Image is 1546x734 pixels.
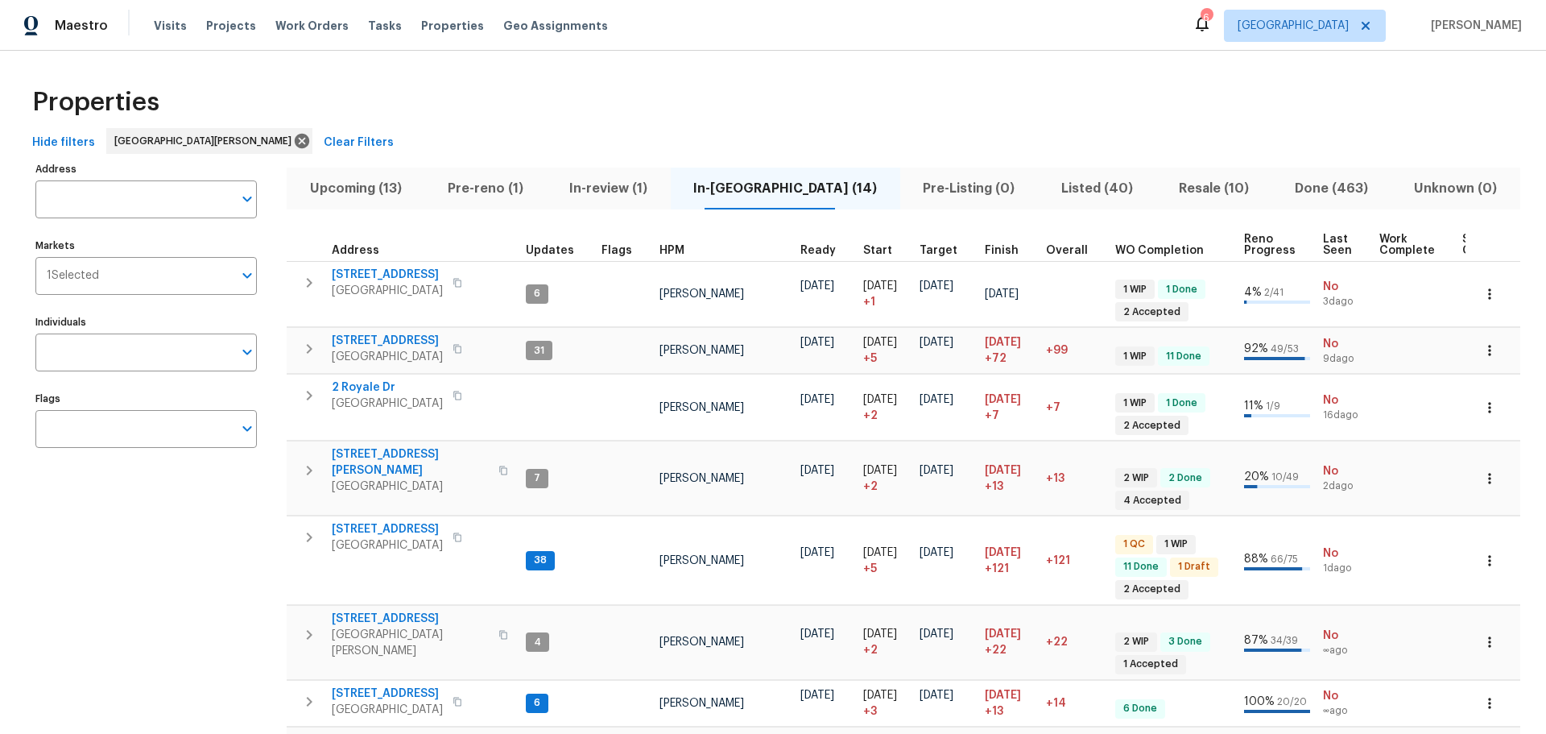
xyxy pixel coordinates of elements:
[1424,18,1522,34] span: [PERSON_NAME]
[1040,516,1109,605] td: 121 day(s) past target finish date
[368,20,402,31] span: Tasks
[332,349,443,365] span: [GEOGRAPHIC_DATA]
[55,18,108,34] span: Maestro
[1323,336,1366,352] span: No
[863,479,878,495] span: + 2
[659,637,744,648] span: [PERSON_NAME]
[1117,419,1187,433] span: 2 Accepted
[1238,18,1349,34] span: [GEOGRAPHIC_DATA]
[26,128,101,158] button: Hide filters
[659,288,744,300] span: [PERSON_NAME]
[527,471,547,485] span: 7
[1323,704,1366,718] span: ∞ ago
[1244,635,1268,646] span: 87 %
[35,164,257,174] label: Address
[857,680,913,726] td: Project started 3 days late
[910,177,1028,200] span: Pre-Listing (0)
[1159,283,1204,297] span: 1 Done
[1323,688,1366,704] span: No
[800,628,834,640] span: [DATE]
[1040,680,1109,726] td: 14 day(s) past target finish date
[1040,606,1109,680] td: 22 day(s) past target finish date
[296,177,415,200] span: Upcoming (13)
[1323,545,1366,562] span: No
[1115,245,1204,256] span: WO Completion
[659,555,744,566] span: [PERSON_NAME]
[1323,644,1366,657] span: ∞ ago
[236,417,258,440] button: Open
[1271,554,1298,564] span: 66 / 75
[920,690,953,701] span: [DATE]
[1323,352,1366,366] span: 9d ago
[985,547,1021,558] span: [DATE]
[1046,245,1102,256] div: Days past target finish date
[978,328,1040,374] td: Scheduled to finish 72 day(s) late
[1117,583,1187,596] span: 2 Accepted
[47,269,99,283] span: 1 Selected
[1244,234,1296,256] span: Reno Progress
[857,442,913,516] td: Project started 2 days late
[1046,555,1070,566] span: +121
[114,133,298,149] span: [GEOGRAPHIC_DATA][PERSON_NAME]
[985,245,1019,256] span: Finish
[978,375,1040,441] td: Scheduled to finish 7 day(s) late
[1264,288,1284,297] span: 2 / 41
[236,188,258,210] button: Open
[1323,295,1366,309] span: 3d ago
[332,627,489,659] span: [GEOGRAPHIC_DATA][PERSON_NAME]
[32,94,159,110] span: Properties
[985,561,1009,577] span: +121
[863,350,877,367] span: + 5
[857,606,913,680] td: Project started 2 days late
[800,280,834,292] span: [DATE]
[985,479,1003,495] span: +13
[1323,562,1366,575] span: 1d ago
[1323,408,1366,422] span: 16d ago
[800,245,836,256] span: Ready
[1323,628,1366,644] span: No
[332,396,443,412] span: [GEOGRAPHIC_DATA]
[1046,698,1066,709] span: +14
[1462,234,1518,256] span: Setup Complete
[863,628,897,640] span: [DATE]
[920,628,953,640] span: [DATE]
[1244,343,1268,355] span: 92 %
[332,283,443,299] span: [GEOGRAPHIC_DATA]
[1244,696,1275,707] span: 100 %
[680,177,891,200] span: In-[GEOGRAPHIC_DATA] (14)
[863,294,875,310] span: + 1
[332,702,443,718] span: [GEOGRAPHIC_DATA]
[863,561,877,577] span: + 5
[332,479,489,495] span: [GEOGRAPHIC_DATA]
[978,442,1040,516] td: Scheduled to finish 13 day(s) late
[1046,345,1068,356] span: +99
[863,642,878,658] span: + 2
[1158,537,1194,551] span: 1 WIP
[978,606,1040,680] td: Scheduled to finish 22 day(s) late
[1048,177,1146,200] span: Listed (40)
[1201,10,1212,26] div: 6
[527,344,551,358] span: 31
[920,394,953,405] span: [DATE]
[1117,702,1164,715] span: 6 Done
[857,375,913,441] td: Project started 2 days late
[1323,392,1366,408] span: No
[985,628,1021,640] span: [DATE]
[985,642,1007,658] span: +22
[1040,442,1109,516] td: 13 day(s) past target finish date
[1165,177,1262,200] span: Resale (10)
[985,350,1007,367] span: +72
[1379,234,1435,256] span: Work Complete
[1323,463,1366,479] span: No
[106,128,312,154] div: [GEOGRAPHIC_DATA][PERSON_NAME]
[800,245,850,256] div: Earliest renovation start date (first business day after COE or Checkout)
[863,547,897,558] span: [DATE]
[800,690,834,701] span: [DATE]
[434,177,536,200] span: Pre-reno (1)
[863,280,897,292] span: [DATE]
[985,408,999,424] span: +7
[1117,471,1155,485] span: 2 WIP
[332,537,443,554] span: [GEOGRAPHIC_DATA]
[857,328,913,374] td: Project started 5 days late
[1046,473,1064,484] span: +13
